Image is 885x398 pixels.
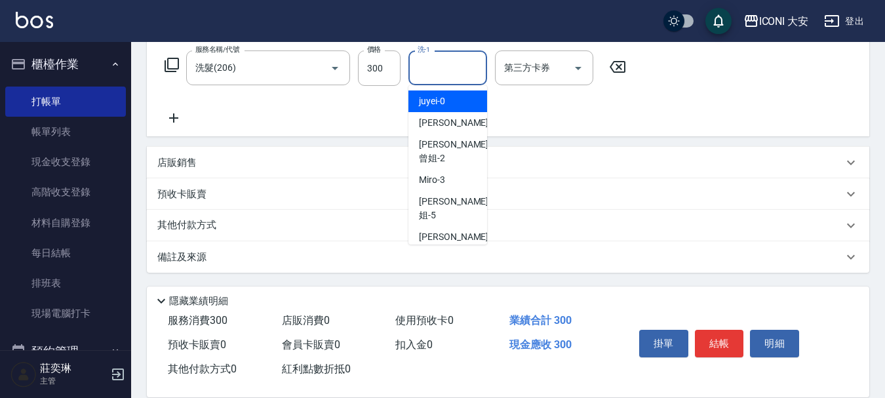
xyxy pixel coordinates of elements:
span: [PERSON_NAME]曾姐 -2 [419,138,488,165]
button: 結帳 [695,330,744,357]
p: 其他付款方式 [157,218,223,233]
p: 預收卡販賣 [157,188,206,201]
span: [PERSON_NAME]姐 -5 [419,195,488,222]
span: 現金應收 300 [509,338,572,351]
img: Logo [16,12,53,28]
span: 其他付款方式 0 [168,363,237,375]
a: 材料自購登錄 [5,208,126,238]
a: 排班表 [5,268,126,298]
button: Open [324,58,345,79]
label: 服務名稱/代號 [195,45,239,54]
span: [PERSON_NAME] -1 [419,116,496,130]
p: 主管 [40,375,107,387]
button: 掛單 [639,330,688,357]
span: Miro -3 [419,173,445,187]
div: 預收卡販賣 [147,178,869,210]
button: save [705,8,732,34]
button: 櫃檯作業 [5,47,126,81]
div: 其他付款方式 [147,210,869,241]
a: 帳單列表 [5,117,126,147]
h5: 莊奕琳 [40,362,107,375]
div: 備註及來源 [147,241,869,273]
a: 打帳單 [5,87,126,117]
div: 店販銷售 [147,147,869,178]
p: 隱藏業績明細 [169,294,228,308]
a: 現場電腦打卡 [5,298,126,328]
span: 紅利點數折抵 0 [282,363,351,375]
button: ICONI 大安 [738,8,814,35]
button: 預約管理 [5,334,126,368]
a: 每日結帳 [5,238,126,268]
a: 現金收支登錄 [5,147,126,177]
button: 明細 [750,330,799,357]
p: 備註及來源 [157,250,206,264]
button: 登出 [819,9,869,33]
span: [PERSON_NAME] -07 [419,230,501,244]
button: Open [568,58,589,79]
span: 店販消費 0 [282,314,330,327]
span: 預收卡販賣 0 [168,338,226,351]
p: 店販銷售 [157,156,197,170]
img: Person [10,361,37,388]
span: 使用預收卡 0 [395,314,454,327]
span: 扣入金 0 [395,338,433,351]
div: ICONI 大安 [759,13,809,30]
span: 會員卡販賣 0 [282,338,340,351]
span: 業績合計 300 [509,314,572,327]
label: 價格 [367,45,381,54]
label: 洗-1 [418,45,430,54]
a: 高階收支登錄 [5,177,126,207]
span: 服務消費 300 [168,314,227,327]
span: juyei -0 [419,94,445,108]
